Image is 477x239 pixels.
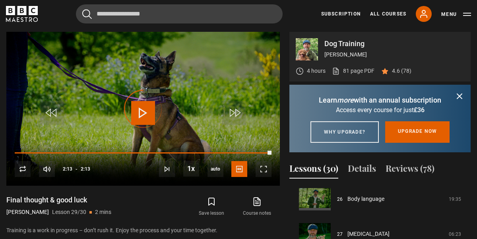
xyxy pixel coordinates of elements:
button: Save lesson [189,195,234,218]
a: Course notes [235,195,280,218]
button: Captions [231,161,247,177]
a: All Courses [370,10,406,17]
p: Access every course for just [299,105,461,115]
p: Dog Training [324,40,464,47]
input: Search [76,4,283,23]
h1: Final thought & good luck [6,195,111,205]
span: 2:13 [63,162,72,176]
svg: BBC Maestro [6,6,38,22]
button: Replay [15,161,31,177]
button: Lessons (30) [289,162,338,179]
p: Learn with an annual subscription [299,95,461,105]
p: Training is a work in progress – don’t rush it. Enjoy the process and your time together. [6,226,280,235]
a: [MEDICAL_DATA] [347,230,390,238]
div: Progress Bar [15,152,271,154]
span: 2:13 [81,162,90,176]
video-js: Video Player [6,32,280,186]
a: 81 page PDF [332,67,374,75]
button: Fullscreen [256,161,271,177]
p: 4 hours [307,67,326,75]
a: Upgrade now [385,121,450,143]
button: Details [348,162,376,179]
button: Toggle navigation [441,10,471,18]
i: more [337,96,354,104]
p: [PERSON_NAME] [324,51,464,59]
a: Why upgrade? [310,121,379,143]
p: 2 mins [95,208,111,216]
div: Current quality: 1080p [207,161,223,177]
button: Reviews (78) [386,162,434,179]
p: Lesson 29/30 [52,208,86,216]
button: Next Lesson [159,161,175,177]
button: Mute [39,161,55,177]
button: Submit the search query [82,9,92,19]
p: [PERSON_NAME] [6,208,49,216]
span: £36 [414,106,425,114]
a: Subscription [321,10,361,17]
p: 4.6 (78) [392,67,411,75]
span: auto [207,161,223,177]
span: - [76,166,78,172]
a: Body language [347,195,384,203]
button: Playback Rate [183,161,199,177]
